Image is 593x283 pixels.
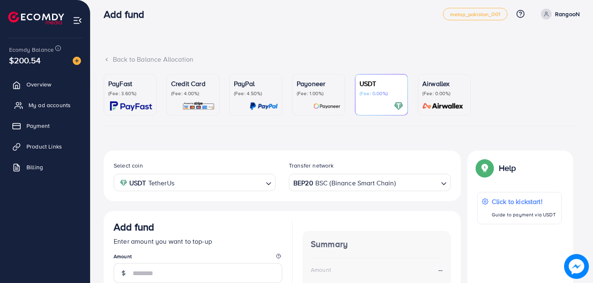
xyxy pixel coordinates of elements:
img: image [566,256,588,278]
span: Payment [26,122,50,130]
div: Search for option [114,174,276,191]
span: Billing [26,163,43,171]
img: coin [120,179,127,187]
img: card [250,101,278,111]
a: RangooN [538,9,580,19]
img: menu [73,16,82,25]
legend: Amount [114,253,282,263]
p: PayFast [108,79,152,89]
img: card [110,101,152,111]
label: Select coin [114,161,143,170]
p: (Fee: 3.60%) [108,90,152,97]
div: Back to Balance Allocation [104,55,580,64]
img: logo [8,12,64,24]
a: My ad accounts [6,97,84,113]
img: Popup guide [477,161,492,175]
span: Overview [26,80,51,89]
a: Billing [6,159,84,175]
span: BSC (Binance Smart Chain) [315,177,396,189]
p: Airwallex [422,79,466,89]
p: Click to kickstart! [492,197,556,206]
img: card [394,101,403,111]
label: Transfer network [289,161,334,170]
span: My ad accounts [29,101,71,109]
input: Search for option [177,176,262,189]
p: USDT [360,79,403,89]
p: (Fee: 4.00%) [171,90,215,97]
strong: BEP20 [293,177,313,189]
p: Payoneer [297,79,341,89]
span: $200.54 [9,54,40,66]
img: card [182,101,215,111]
h3: Add fund [104,8,151,20]
p: RangooN [555,9,580,19]
a: Product Links [6,138,84,155]
p: Guide to payment via USDT [492,210,556,220]
h3: Add fund [114,221,154,233]
span: metap_pakistan_001 [450,12,500,17]
p: Help [499,163,516,173]
a: metap_pakistan_001 [443,8,507,20]
p: (Fee: 0.00%) [360,90,403,97]
img: card [313,101,341,111]
p: (Fee: 1.00%) [297,90,341,97]
p: Credit Card [171,79,215,89]
span: TetherUs [148,177,174,189]
span: Ecomdy Balance [9,46,54,54]
img: card [420,101,466,111]
img: image [73,57,81,65]
div: Search for option [289,174,451,191]
p: Enter amount you want to top-up [114,236,282,246]
strong: USDT [129,177,146,189]
p: (Fee: 4.50%) [234,90,278,97]
input: Search for option [397,176,438,189]
a: Overview [6,76,84,93]
a: Payment [6,118,84,134]
p: (Fee: 0.00%) [422,90,466,97]
span: Product Links [26,142,62,151]
p: PayPal [234,79,278,89]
